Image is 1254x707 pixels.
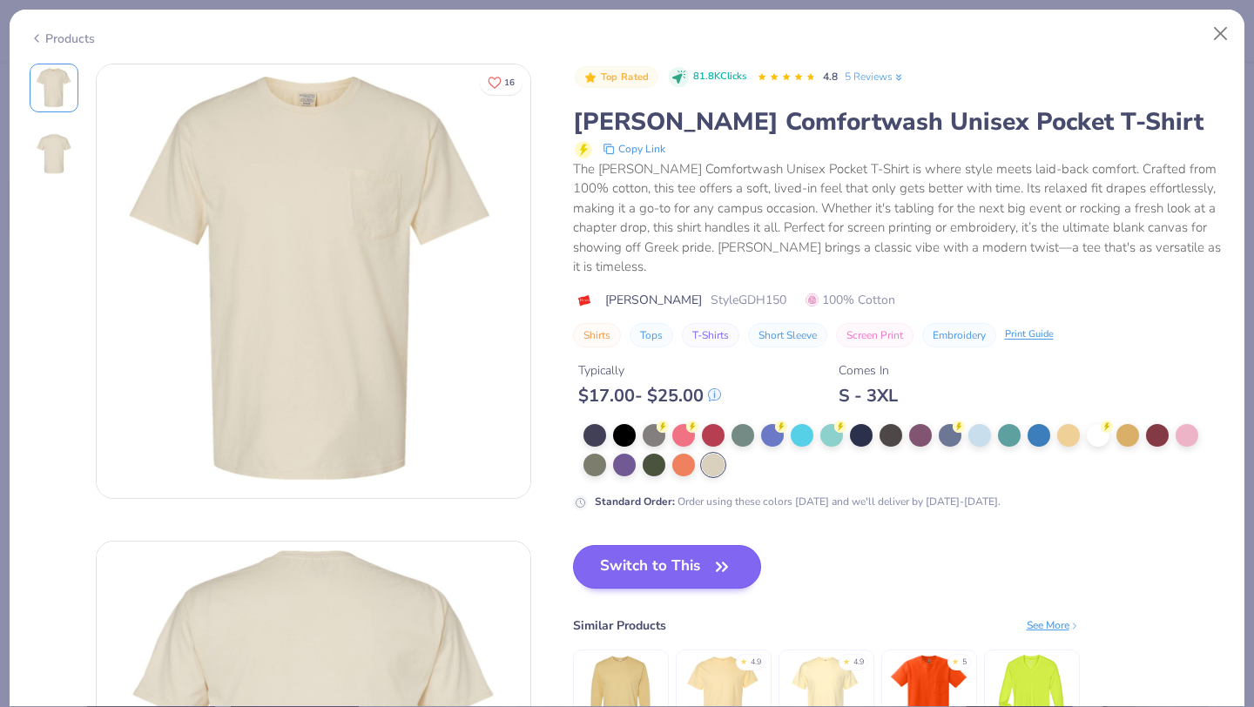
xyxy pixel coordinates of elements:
button: Badge Button [575,66,658,89]
button: Screen Print [836,323,914,347]
img: Back [33,133,75,175]
button: Close [1204,17,1237,50]
img: Front [33,67,75,109]
div: See More [1027,617,1080,633]
div: 4.9 [853,656,864,669]
strong: Standard Order : [595,495,675,508]
div: The [PERSON_NAME] Comfortwash Unisex Pocket T-Shirt is where style meets laid-back comfort. Craft... [573,159,1225,277]
div: 5 [962,656,967,669]
span: [PERSON_NAME] [605,291,702,309]
button: T-Shirts [682,323,739,347]
div: 4.8 Stars [757,64,816,91]
div: $ 17.00 - $ 25.00 [578,385,721,407]
span: 16 [504,78,515,87]
div: 4.9 [751,656,761,669]
span: 81.8K Clicks [693,70,746,84]
span: 4.8 [823,70,838,84]
button: Like [480,70,522,95]
img: Front [97,64,530,498]
div: Order using these colors [DATE] and we'll deliver by [DATE]-[DATE]. [595,494,1001,509]
div: S - 3XL [839,385,898,407]
div: [PERSON_NAME] Comfortwash Unisex Pocket T-Shirt [573,105,1225,138]
button: Shirts [573,323,621,347]
span: Style GDH150 [711,291,786,309]
button: Embroidery [922,323,996,347]
div: Typically [578,361,721,380]
button: Tops [630,323,673,347]
div: Similar Products [573,616,666,635]
span: Top Rated [601,72,650,82]
div: ★ [740,656,747,663]
div: Print Guide [1005,327,1054,342]
div: ★ [843,656,850,663]
button: Switch to This [573,545,762,589]
div: Products [30,30,95,48]
img: Top Rated sort [583,71,597,84]
button: copy to clipboard [597,138,671,159]
span: 100% Cotton [806,291,895,309]
a: 5 Reviews [845,69,905,84]
div: Comes In [839,361,898,380]
div: ★ [952,656,959,663]
button: Short Sleeve [748,323,827,347]
img: brand logo [573,293,597,307]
